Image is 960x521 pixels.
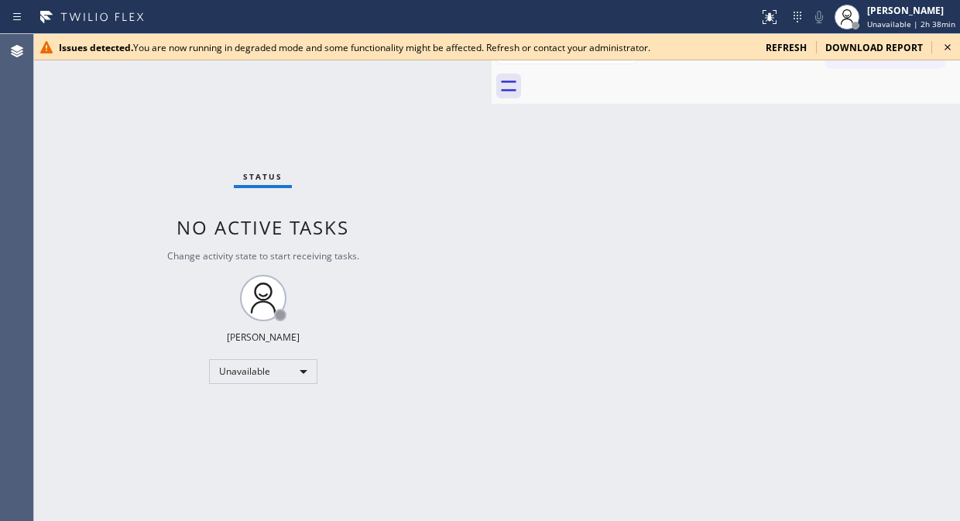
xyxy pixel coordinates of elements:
span: Unavailable | 2h 38min [867,19,955,29]
span: refresh [766,41,807,54]
div: [PERSON_NAME] [867,4,955,17]
b: Issues detected. [59,41,133,54]
span: Status [243,171,283,182]
span: Change activity state to start receiving tasks. [167,249,359,262]
span: No active tasks [177,214,349,240]
div: [PERSON_NAME] [227,331,300,344]
span: download report [825,41,923,54]
button: Mute [808,6,830,28]
div: Unavailable [209,359,317,384]
div: You are now running in degraded mode and some functionality might be affected. Refresh or contact... [59,41,753,54]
